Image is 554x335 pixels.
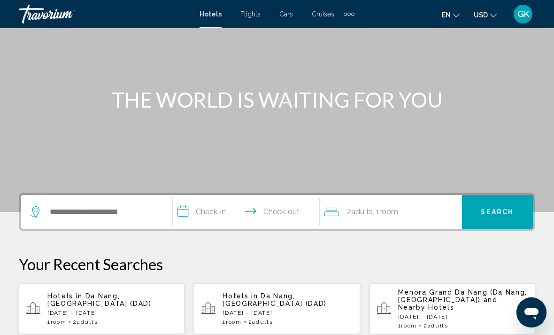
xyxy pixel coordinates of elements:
span: , 1 [373,205,398,218]
button: Extra navigation items [344,7,354,22]
span: 2 [423,322,448,329]
a: Cars [279,10,293,18]
p: Your Recent Searches [19,255,535,273]
button: User Menu [511,4,535,24]
h1: THE WORLD IS WAITING FOR YOU [101,87,453,112]
span: Room [226,319,242,325]
span: Da Nang, [GEOGRAPHIC_DATA] (DAD) [47,292,152,307]
a: Cruises [312,10,334,18]
p: [DATE] - [DATE] [398,313,528,320]
button: Change currency [474,8,497,22]
span: and Nearby Hotels [398,296,498,311]
span: Room [401,322,417,329]
span: Hotels in [47,292,83,300]
a: Flights [240,10,261,18]
span: Adults [428,322,448,329]
span: Adults [351,207,373,216]
span: Room [51,319,67,325]
button: Hotels in Da Nang, [GEOGRAPHIC_DATA] (DAD)[DATE] - [DATE]1Room2Adults [194,283,360,335]
span: Search [481,209,514,216]
a: Travorium [19,5,190,23]
button: Menora Grand Da Nang (Da Nang, [GEOGRAPHIC_DATA]) and Nearby Hotels[DATE] - [DATE]1Room2Adults [369,283,535,335]
span: USD [474,11,488,19]
button: Check in and out dates [173,195,320,229]
span: GK [517,9,529,19]
div: Search widget [21,195,533,229]
button: Search [462,195,533,229]
span: 1 [398,322,417,329]
button: Hotels in Da Nang, [GEOGRAPHIC_DATA] (DAD)[DATE] - [DATE]1Room2Adults [19,283,185,335]
span: Da Nang, [GEOGRAPHIC_DATA] (DAD) [223,292,327,307]
span: 2 [347,205,373,218]
span: Menora Grand Da Nang (Da Nang, [GEOGRAPHIC_DATA]) [398,288,527,304]
span: 1 [47,319,66,325]
button: Travelers: 2 adults, 0 children [320,195,462,229]
p: [DATE] - [DATE] [47,310,177,316]
button: Change language [442,8,460,22]
span: Hotels in [223,292,258,300]
a: Hotels [200,10,222,18]
span: Adults [77,319,98,325]
span: 2 [248,319,273,325]
span: 2 [73,319,98,325]
span: Adults [252,319,273,325]
span: 1 [223,319,241,325]
span: en [442,11,451,19]
p: [DATE] - [DATE] [223,310,352,316]
iframe: Кнопка запуска окна обмена сообщениями [516,297,546,327]
span: Room [379,207,398,216]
